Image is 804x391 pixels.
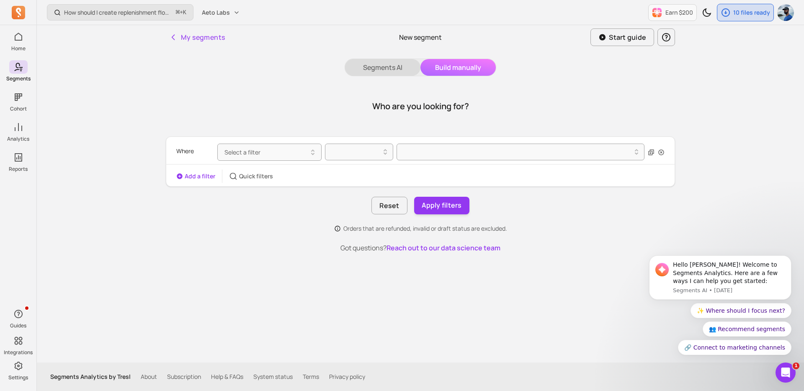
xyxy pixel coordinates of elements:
[717,4,774,21] button: 10 files ready
[609,32,646,42] p: Start guide
[217,144,322,161] button: Select a filter
[176,172,215,180] button: Add a filter
[371,197,407,214] button: Reset
[141,373,157,381] a: About
[733,8,770,17] p: 10 files ready
[303,373,319,381] a: Terms
[343,224,507,233] p: Orders that are refunded, invalid or draft status are excluded.
[372,100,469,112] h1: Who are you looking for?
[636,191,804,368] iframe: Intercom notifications message
[399,32,442,42] p: New segment
[166,29,228,46] button: My segments
[50,373,131,381] p: Segments Analytics by Tresl
[8,374,28,381] p: Settings
[176,144,194,159] p: Where
[64,8,173,17] p: How should I create replenishment flows?
[211,373,243,381] a: Help & FAQs
[698,4,715,21] button: Toggle dark mode
[176,8,186,17] span: +
[9,166,28,172] p: Reports
[793,363,799,369] span: 1
[387,243,500,253] button: Reach out to our data science team
[777,4,794,21] img: avatar
[167,373,201,381] a: Subscription
[197,5,245,20] button: Aeto Labs
[7,136,29,142] p: Analytics
[345,59,420,76] button: Segments AI
[11,45,26,52] p: Home
[665,8,693,17] p: Earn $200
[776,363,796,383] iframe: Intercom live chat
[9,306,28,331] button: Guides
[648,4,697,21] button: Earn $200
[329,373,365,381] a: Privacy policy
[590,28,654,46] button: Start guide
[175,8,180,18] kbd: ⌘
[10,322,26,329] p: Guides
[202,8,230,17] span: Aeto Labs
[166,243,675,253] p: Got questions?
[47,4,193,21] button: How should I create replenishment flows?⌘+K
[4,349,33,356] p: Integrations
[183,9,186,16] kbd: K
[239,172,273,180] p: Quick filters
[10,105,27,112] p: Cohort
[414,197,469,214] button: Apply filters
[420,59,496,76] button: Build manually
[224,148,260,156] span: Select a filter
[6,75,31,82] p: Segments
[229,172,273,180] button: Quick filters
[253,373,293,381] a: System status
